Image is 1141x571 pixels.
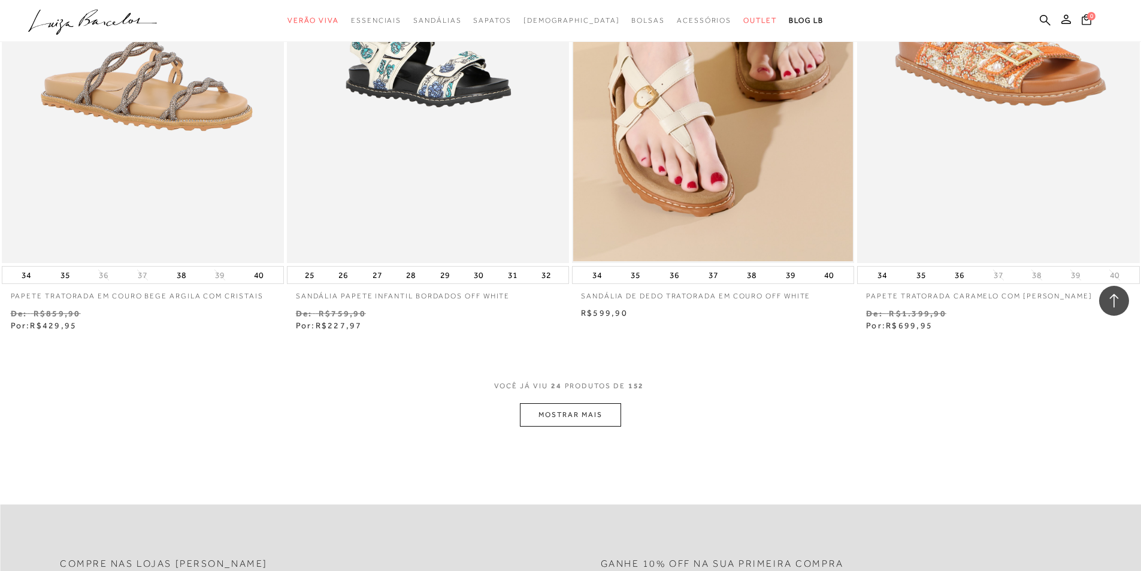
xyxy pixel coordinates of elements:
[913,267,930,283] button: 35
[628,381,644,403] span: 152
[11,309,28,318] small: De:
[743,267,760,283] button: 38
[886,321,933,330] span: R$699,95
[335,267,352,283] button: 26
[782,267,799,283] button: 39
[666,267,683,283] button: 36
[572,284,854,301] a: SANDÁLIA DE DEDO TRATORADA EM COURO OFF WHITE
[402,267,419,283] button: 28
[1067,270,1084,281] button: 39
[134,270,151,281] button: 37
[11,321,77,330] span: Por:
[351,16,401,25] span: Essenciais
[581,308,628,318] span: R$599,90
[1078,13,1095,29] button: 0
[866,321,933,330] span: Por:
[705,267,722,283] button: 37
[30,321,77,330] span: R$429,95
[437,267,453,283] button: 29
[296,321,362,330] span: Por:
[413,16,461,25] span: Sandálias
[369,267,386,283] button: 27
[631,10,665,32] a: categoryNavScreenReaderText
[504,267,521,283] button: 31
[173,267,190,283] button: 38
[60,558,268,570] h2: Compre nas lojas [PERSON_NAME]
[34,309,81,318] small: R$859,90
[473,16,511,25] span: Sapatos
[319,309,366,318] small: R$759,90
[821,267,837,283] button: 40
[316,321,362,330] span: R$227,97
[470,267,487,283] button: 30
[211,270,228,281] button: 39
[538,267,555,283] button: 32
[631,16,665,25] span: Bolsas
[494,381,548,391] span: VOCê JÁ VIU
[601,558,844,570] h2: Ganhe 10% off na sua primeira compra
[523,16,620,25] span: [DEMOGRAPHIC_DATA]
[990,270,1007,281] button: 37
[565,381,625,391] span: PRODUTOS DE
[743,10,777,32] a: categoryNavScreenReaderText
[287,284,569,301] a: SANDÁLIA PAPETE INFANTIL BORDADOS OFF WHITE
[789,16,824,25] span: BLOG LB
[1087,12,1095,20] span: 0
[95,270,112,281] button: 36
[789,10,824,32] a: BLOG LB
[857,284,1139,301] a: PAPETE TRATORADA CARAMELO COM [PERSON_NAME]
[874,267,891,283] button: 34
[2,284,284,301] a: PAPETE TRATORADA EM COURO BEGE ARGILA COM CRISTAIS
[677,10,731,32] a: categoryNavScreenReaderText
[551,381,562,403] span: 24
[523,10,620,32] a: noSubCategoriesText
[866,309,883,318] small: De:
[287,10,339,32] a: categoryNavScreenReaderText
[951,267,968,283] button: 36
[413,10,461,32] a: categoryNavScreenReaderText
[351,10,401,32] a: categoryNavScreenReaderText
[1106,270,1123,281] button: 40
[627,267,644,283] button: 35
[250,267,267,283] button: 40
[520,403,621,427] button: MOSTRAR MAIS
[57,267,74,283] button: 35
[589,267,606,283] button: 34
[296,309,313,318] small: De:
[677,16,731,25] span: Acessórios
[473,10,511,32] a: categoryNavScreenReaderText
[301,267,318,283] button: 25
[889,309,946,318] small: R$1.399,90
[743,16,777,25] span: Outlet
[287,16,339,25] span: Verão Viva
[1028,270,1045,281] button: 38
[18,267,35,283] button: 34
